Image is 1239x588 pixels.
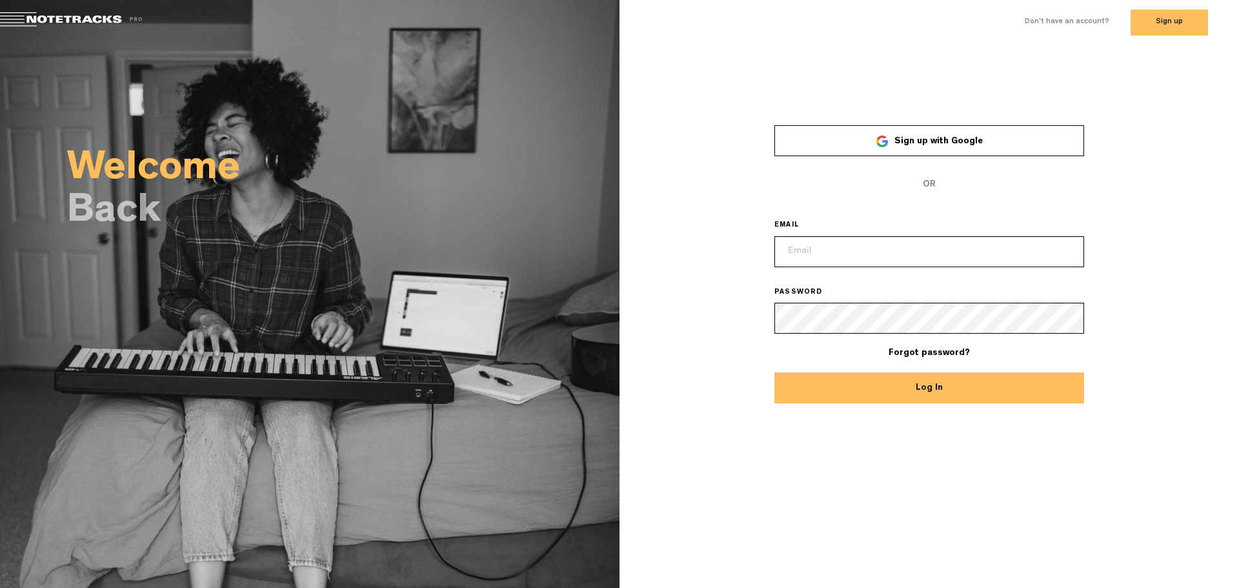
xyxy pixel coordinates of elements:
[774,236,1084,267] input: Email
[774,169,1084,200] span: OR
[774,288,841,298] label: PASSWORD
[894,137,983,146] span: Sign up with Google
[1025,17,1109,28] label: Don't have an account?
[67,152,619,188] h2: Welcome
[889,349,970,358] a: Forgot password?
[67,195,619,231] h2: Back
[1131,10,1208,35] button: Sign up
[774,221,817,231] label: EMAIL
[774,372,1084,403] button: Log In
